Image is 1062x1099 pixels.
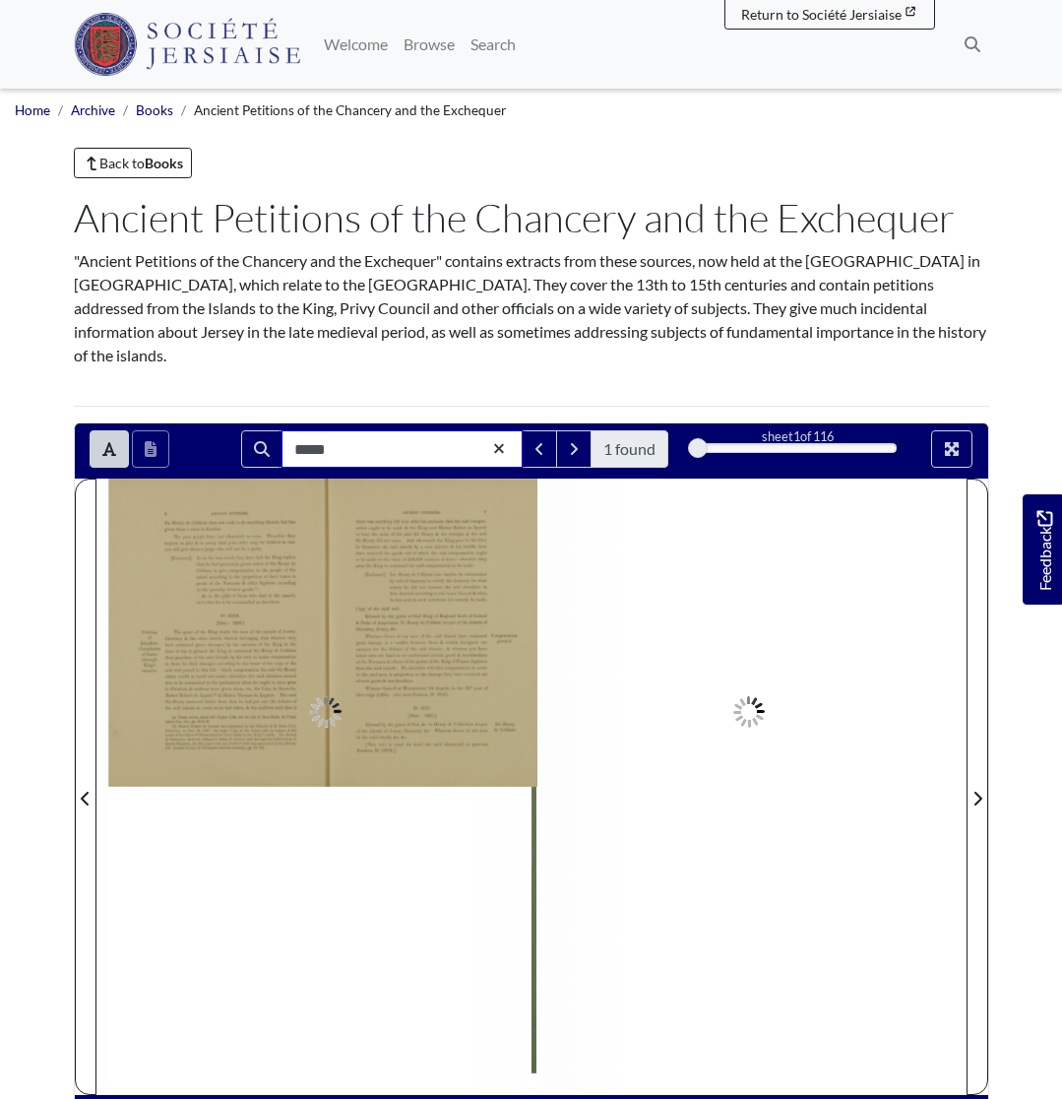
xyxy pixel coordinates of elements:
[698,427,897,446] div: sheet of 116
[90,430,129,468] button: Toggle text selection (Alt+T)
[1023,494,1062,605] a: Would you like to provide feedback?
[281,430,523,468] input: Search for
[1032,511,1056,591] span: Feedback
[556,430,592,468] button: Next Match
[531,479,967,1094] img: Ancient Petitions of the Chancery and the Exchequer - page 1
[793,428,800,444] span: 1
[74,13,301,76] img: Société Jersiaise
[74,148,193,178] a: Back toBooks
[74,8,301,81] a: Société Jersiaise logo
[522,430,557,468] button: Previous Match
[71,102,115,118] a: Archive
[316,25,396,64] a: Welcome
[74,194,989,241] h1: Ancient Petitions of the Chancery and the Exchequer
[967,479,988,1094] button: Next Page
[74,249,989,367] p: "Ancient Petitions of the Chancery and the Exchequer" contains extracts from these sources, now h...
[132,430,169,468] button: Open transcription window
[241,430,282,468] button: Search
[194,102,506,118] span: Ancient Petitions of the Chancery and the Exchequer
[136,102,173,118] a: Books
[931,430,972,468] button: Full screen mode
[463,25,524,64] a: Search
[741,6,902,23] span: Return to Société Jersiaise
[75,479,96,1094] button: Previous Page
[396,25,463,64] a: Browse
[145,155,183,171] strong: Books
[15,102,50,118] a: Home
[603,437,656,461] span: 1 found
